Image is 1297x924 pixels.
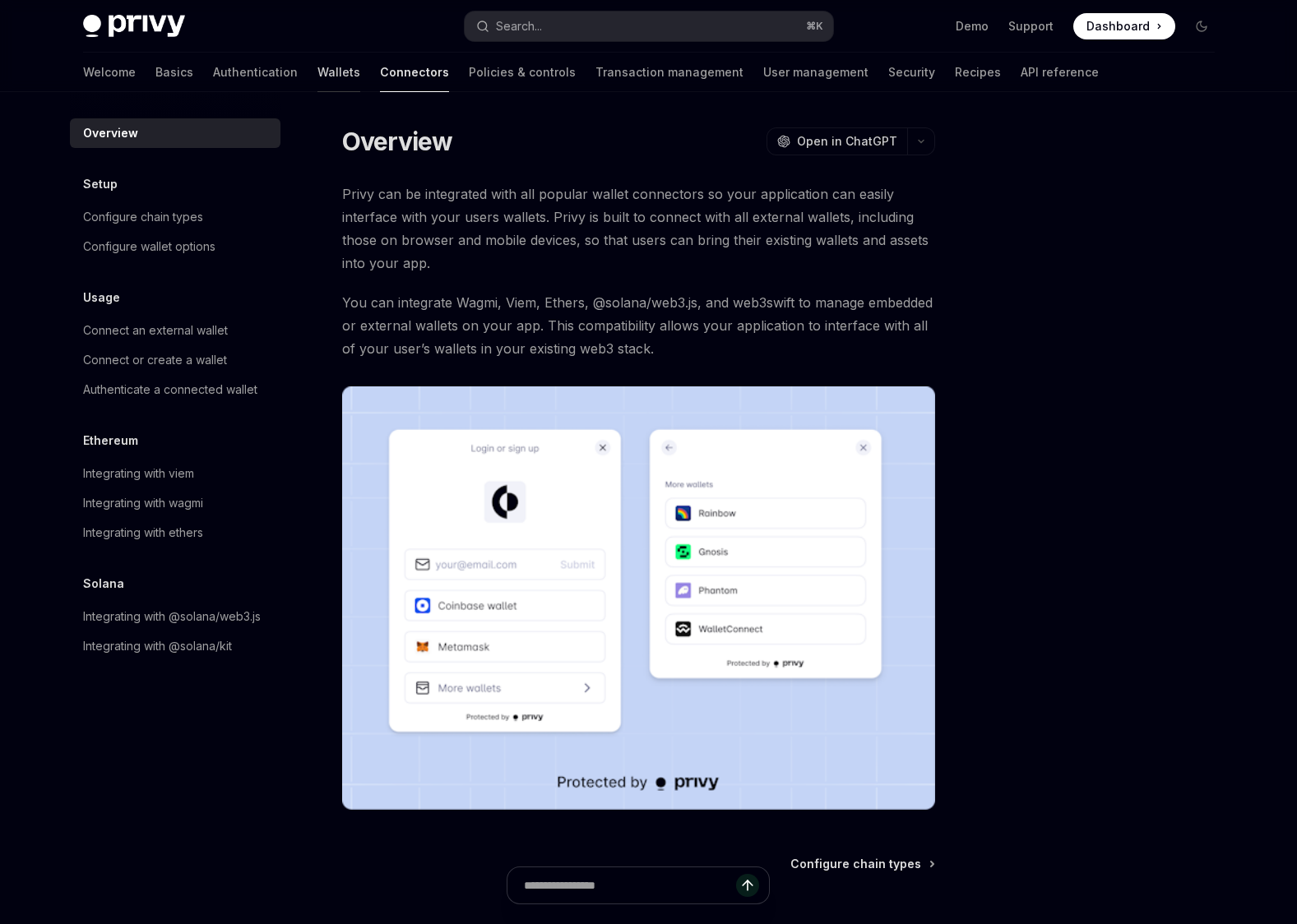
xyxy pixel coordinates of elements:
[595,53,743,92] a: Transaction management
[342,182,935,275] span: Privy can be integrated with all popular wallet connectors so your application can easily interfa...
[70,202,280,232] a: Configure chain types
[888,53,935,92] a: Security
[155,53,193,92] a: Basics
[70,118,280,148] a: Overview
[496,16,542,36] div: Search...
[83,321,228,340] div: Connect an external wallet
[70,602,280,631] a: Integrating with @solana/web3.js
[83,493,203,513] div: Integrating with wagmi
[70,631,280,661] a: Integrating with @solana/kit
[70,488,280,518] a: Integrating with wagmi
[797,133,897,150] span: Open in ChatGPT
[465,12,833,41] button: Open search
[83,464,194,483] div: Integrating with viem
[806,20,823,33] span: ⌘ K
[213,53,298,92] a: Authentication
[83,123,138,143] div: Overview
[83,53,136,92] a: Welcome
[83,636,232,656] div: Integrating with @solana/kit
[70,375,280,404] a: Authenticate a connected wallet
[70,518,280,547] a: Integrating with ethers
[70,345,280,375] a: Connect or create a wallet
[736,874,759,897] button: Send message
[83,574,124,594] h5: Solana
[524,867,736,903] input: Ask a question...
[1086,18,1150,35] span: Dashboard
[956,18,989,35] a: Demo
[83,380,257,400] div: Authenticate a connected wallet
[83,607,261,626] div: Integrating with @solana/web3.js
[70,232,280,261] a: Configure wallet options
[83,431,138,450] h5: Ethereum
[1188,13,1215,39] button: Toggle dark mode
[83,523,203,543] div: Integrating with ethers
[342,127,453,156] h1: Overview
[380,53,449,92] a: Connectors
[1008,18,1054,35] a: Support
[83,174,118,194] h5: Setup
[1021,53,1099,92] a: API reference
[70,459,280,488] a: Integrating with viem
[767,127,907,155] button: Open in ChatGPT
[790,856,933,872] a: Configure chain types
[83,350,227,370] div: Connect or create a wallet
[763,53,869,92] a: User management
[790,856,921,872] span: Configure chain types
[317,53,360,92] a: Wallets
[342,386,935,810] img: Connectors3
[83,15,185,38] img: dark logo
[1073,13,1175,39] a: Dashboard
[469,53,576,92] a: Policies & controls
[83,288,120,307] h5: Usage
[83,207,203,227] div: Configure chain types
[955,53,1001,92] a: Recipes
[83,237,215,256] div: Configure wallet options
[342,291,935,360] span: You can integrate Wagmi, Viem, Ethers, @solana/web3.js, and web3swift to manage embedded or exter...
[70,316,280,345] a: Connect an external wallet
